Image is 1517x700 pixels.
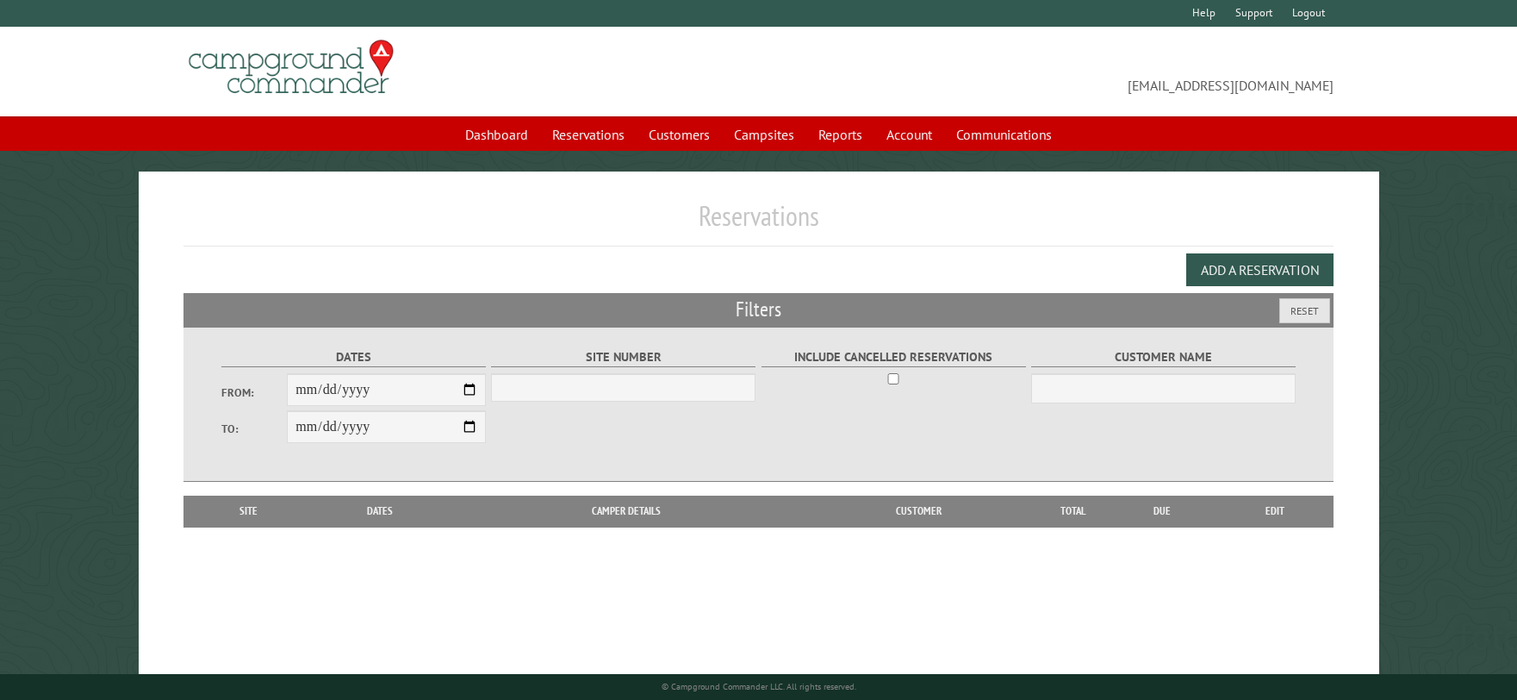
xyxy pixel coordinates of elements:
th: Due [1107,496,1216,527]
label: Customer Name [1031,347,1296,367]
h1: Reservations [183,199,1333,247]
span: [EMAIL_ADDRESS][DOMAIN_NAME] [759,47,1334,96]
a: Reservations [542,118,635,151]
th: Dates [305,496,453,527]
img: Campground Commander [183,34,399,101]
a: Reports [808,118,873,151]
label: Site Number [491,347,755,367]
a: Account [876,118,942,151]
th: Camper Details [454,496,799,527]
a: Communications [946,118,1062,151]
th: Total [1038,496,1107,527]
th: Site [192,496,305,527]
a: Dashboard [455,118,538,151]
button: Reset [1279,298,1330,323]
th: Customer [799,496,1039,527]
a: Customers [638,118,720,151]
label: To: [221,421,288,437]
th: Edit [1216,496,1334,527]
small: © Campground Commander LLC. All rights reserved. [662,681,856,692]
a: Campsites [724,118,805,151]
h2: Filters [183,293,1333,326]
label: Dates [221,347,486,367]
button: Add a Reservation [1186,253,1334,286]
label: From: [221,384,288,401]
label: Include Cancelled Reservations [762,347,1026,367]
